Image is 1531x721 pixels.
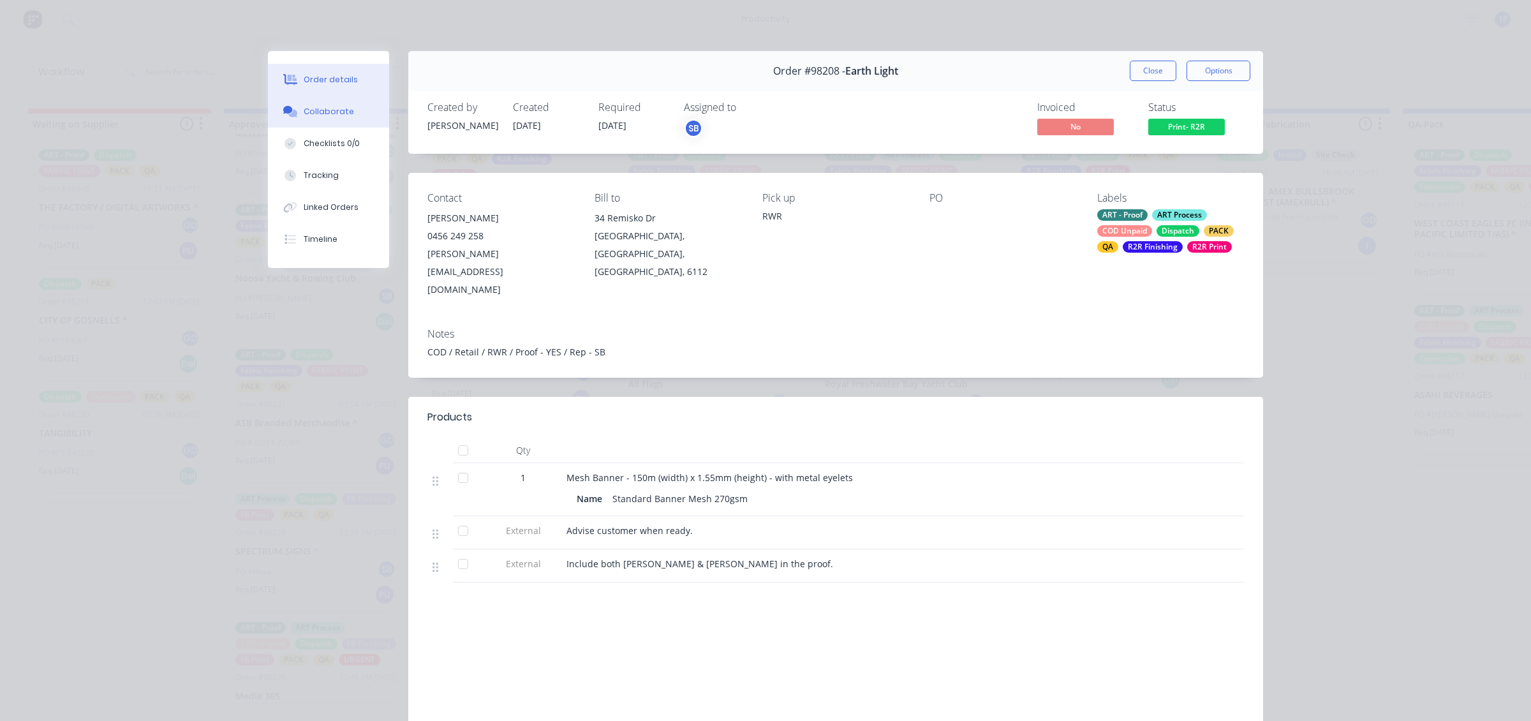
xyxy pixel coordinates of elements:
[427,209,574,227] div: [PERSON_NAME]
[485,438,561,463] div: Qty
[598,101,669,114] div: Required
[577,489,607,508] div: Name
[684,119,703,138] button: SB
[595,192,741,204] div: Bill to
[566,472,853,484] span: Mesh Banner - 150m (width) x 1.55mm (height) - with metal eyelets
[1097,225,1152,237] div: COD Unpaid
[490,524,556,537] span: External
[845,65,898,77] span: Earth Light
[304,170,339,181] div: Tracking
[773,65,845,77] span: Order #98208 -
[595,227,741,281] div: [GEOGRAPHIC_DATA], [GEOGRAPHIC_DATA], [GEOGRAPHIC_DATA], 6112
[1123,241,1183,253] div: R2R Finishing
[1037,101,1133,114] div: Invoiced
[268,191,389,223] button: Linked Orders
[684,101,811,114] div: Assigned to
[1187,241,1232,253] div: R2R Print
[427,101,498,114] div: Created by
[427,245,574,299] div: [PERSON_NAME][EMAIL_ADDRESS][DOMAIN_NAME]
[607,489,753,508] div: Standard Banner Mesh 270gsm
[1187,61,1250,81] button: Options
[268,128,389,160] button: Checklists 0/0
[566,558,833,570] span: Include both [PERSON_NAME] & [PERSON_NAME] in the proof.
[1130,61,1176,81] button: Close
[1037,119,1114,135] span: No
[595,209,741,227] div: 34 Remisko Dr
[1097,241,1118,253] div: QA
[1148,119,1225,135] span: Print- R2R
[427,119,498,132] div: [PERSON_NAME]
[1157,225,1199,237] div: Dispatch
[268,223,389,255] button: Timeline
[521,471,526,484] span: 1
[1097,209,1148,221] div: ART - Proof
[595,209,741,281] div: 34 Remisko Dr[GEOGRAPHIC_DATA], [GEOGRAPHIC_DATA], [GEOGRAPHIC_DATA], 6112
[304,138,360,149] div: Checklists 0/0
[427,227,574,245] div: 0456 249 258
[762,209,909,223] div: RWR
[598,119,626,131] span: [DATE]
[427,209,574,299] div: [PERSON_NAME]0456 249 258[PERSON_NAME][EMAIL_ADDRESS][DOMAIN_NAME]
[762,192,909,204] div: Pick up
[1097,192,1244,204] div: Labels
[1148,119,1225,138] button: Print- R2R
[1204,225,1234,237] div: PACK
[304,234,337,245] div: Timeline
[304,202,359,213] div: Linked Orders
[566,524,693,537] span: Advise customer when ready.
[427,345,1244,359] div: COD / Retail / RWR / Proof - YES / Rep - SB
[1152,209,1207,221] div: ART Process
[427,192,574,204] div: Contact
[427,328,1244,340] div: Notes
[268,64,389,96] button: Order details
[490,557,556,570] span: External
[513,119,541,131] span: [DATE]
[929,192,1076,204] div: PO
[268,160,389,191] button: Tracking
[304,74,358,85] div: Order details
[304,106,354,117] div: Collaborate
[513,101,583,114] div: Created
[268,96,389,128] button: Collaborate
[1148,101,1244,114] div: Status
[427,410,472,425] div: Products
